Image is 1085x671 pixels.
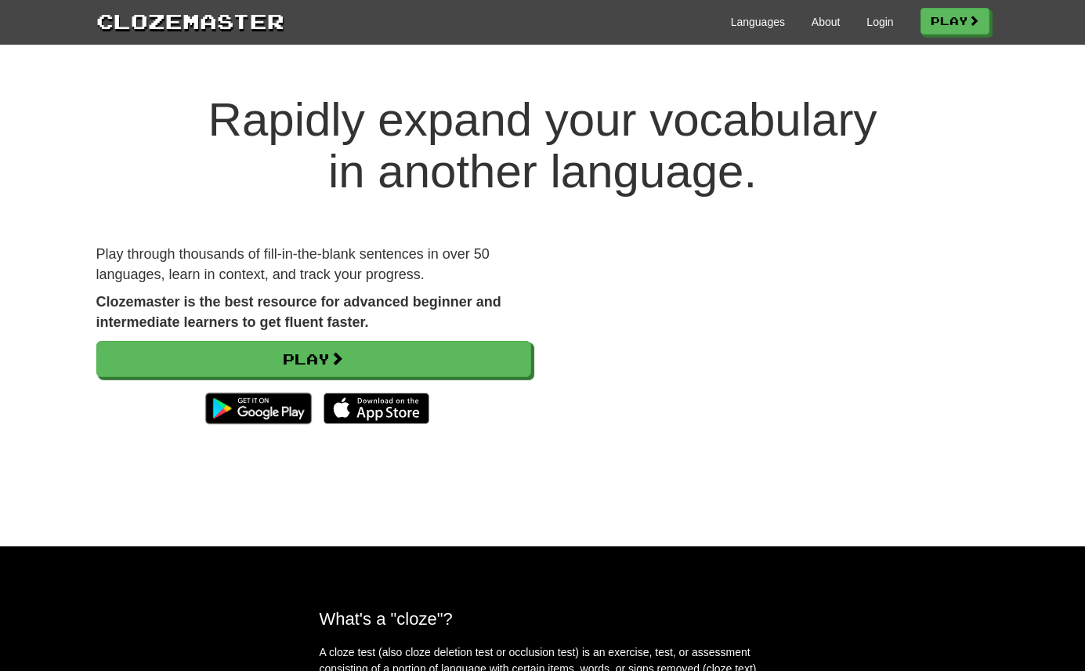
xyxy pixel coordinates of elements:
p: Play through thousands of fill-in-the-blank sentences in over 50 languages, learn in context, and... [96,245,531,285]
a: Play [96,341,531,377]
img: Download_on_the_App_Store_Badge_US-UK_135x40-25178aeef6eb6b83b96f5f2d004eda3bffbb37122de64afbaef7... [324,393,429,424]
a: Languages [731,14,785,30]
img: Get it on Google Play [197,385,319,432]
h2: What's a "cloze"? [320,609,766,629]
strong: Clozemaster is the best resource for advanced beginner and intermediate learners to get fluent fa... [96,294,501,330]
a: About [812,14,841,30]
a: Login [866,14,893,30]
a: Clozemaster [96,6,284,35]
a: Play [920,8,989,34]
